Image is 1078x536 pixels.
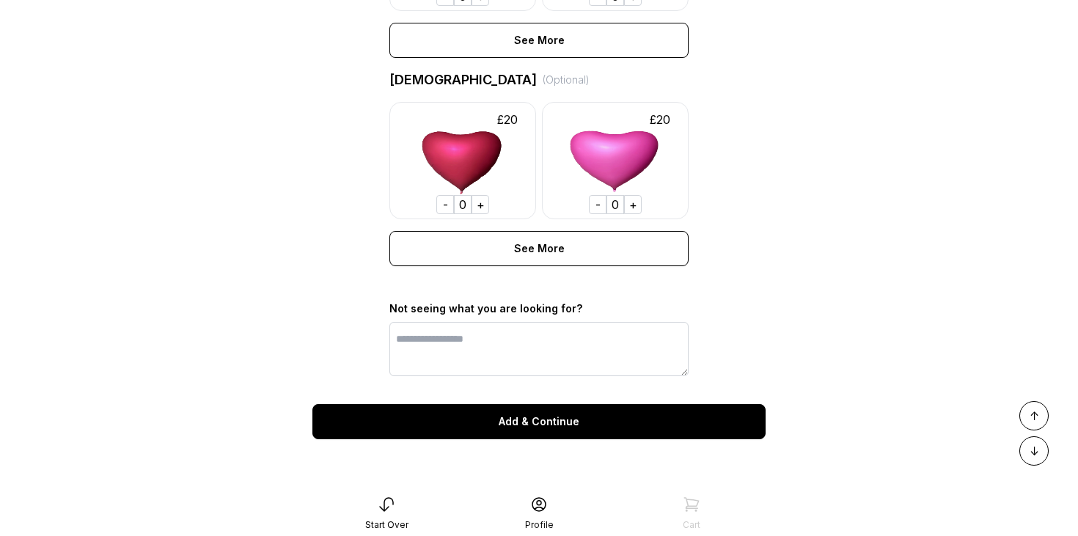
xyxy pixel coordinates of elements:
[638,111,683,128] div: £ 20
[525,519,554,531] div: Profile
[454,195,472,214] div: 0
[624,195,642,214] div: +
[389,102,536,219] img: -
[1030,442,1039,460] span: ↓
[436,195,454,214] div: -
[389,23,689,58] div: See More
[389,70,689,90] div: [DEMOGRAPHIC_DATA]
[389,231,689,266] div: See More
[606,195,624,214] div: 0
[472,195,489,214] div: +
[365,519,408,531] div: Start Over
[589,195,606,214] div: -
[542,102,689,219] img: -
[543,73,590,87] div: (Optional)
[485,111,530,128] div: £ 20
[1030,407,1039,425] span: ↑
[312,404,766,439] div: Add & Continue
[683,519,700,531] div: Cart
[389,301,689,316] div: Not seeing what you are looking for?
